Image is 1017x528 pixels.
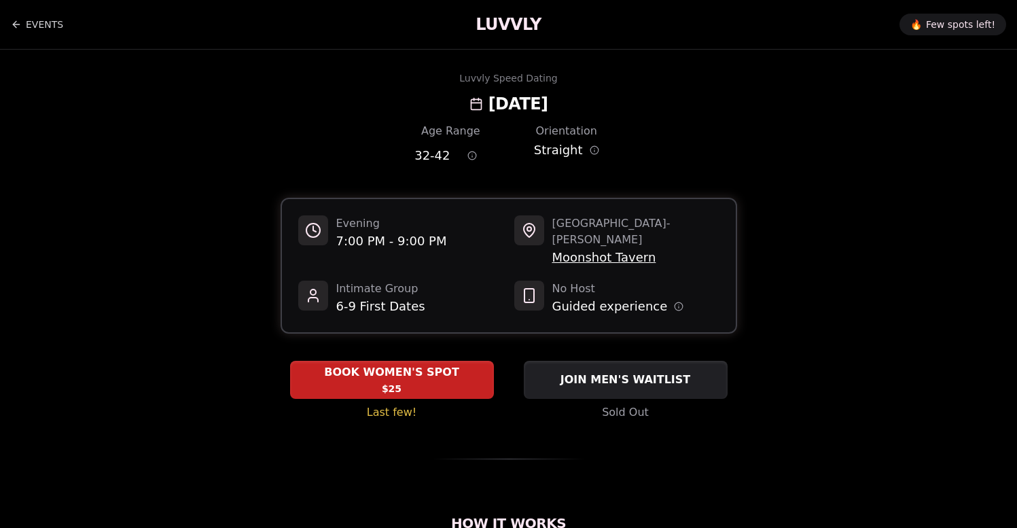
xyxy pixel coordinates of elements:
button: Host information [674,302,683,311]
span: Intimate Group [336,281,425,297]
span: Straight [534,141,583,160]
h2: [DATE] [488,93,548,115]
a: LUVVLY [476,14,541,35]
span: 7:00 PM - 9:00 PM [336,232,447,251]
span: Few spots left! [926,18,995,31]
button: Age range information [457,141,487,171]
a: Back to events [11,11,63,38]
span: 32 - 42 [414,146,450,165]
span: 🔥 [910,18,922,31]
span: Guided experience [552,297,668,316]
span: BOOK WOMEN'S SPOT [321,364,462,381]
div: Luvvly Speed Dating [459,71,557,85]
span: $25 [382,382,402,395]
span: Sold Out [602,404,649,421]
span: JOIN MEN'S WAITLIST [558,372,693,388]
span: Evening [336,215,447,232]
span: Moonshot Tavern [552,248,719,267]
span: Last few! [367,404,416,421]
button: BOOK WOMEN'S SPOT - Last few! [290,361,494,399]
div: Orientation [531,123,603,139]
span: No Host [552,281,684,297]
button: Orientation information [590,145,599,155]
div: Age Range [414,123,486,139]
button: JOIN MEN'S WAITLIST - Sold Out [524,361,728,399]
span: [GEOGRAPHIC_DATA] - [PERSON_NAME] [552,215,719,248]
span: 6-9 First Dates [336,297,425,316]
